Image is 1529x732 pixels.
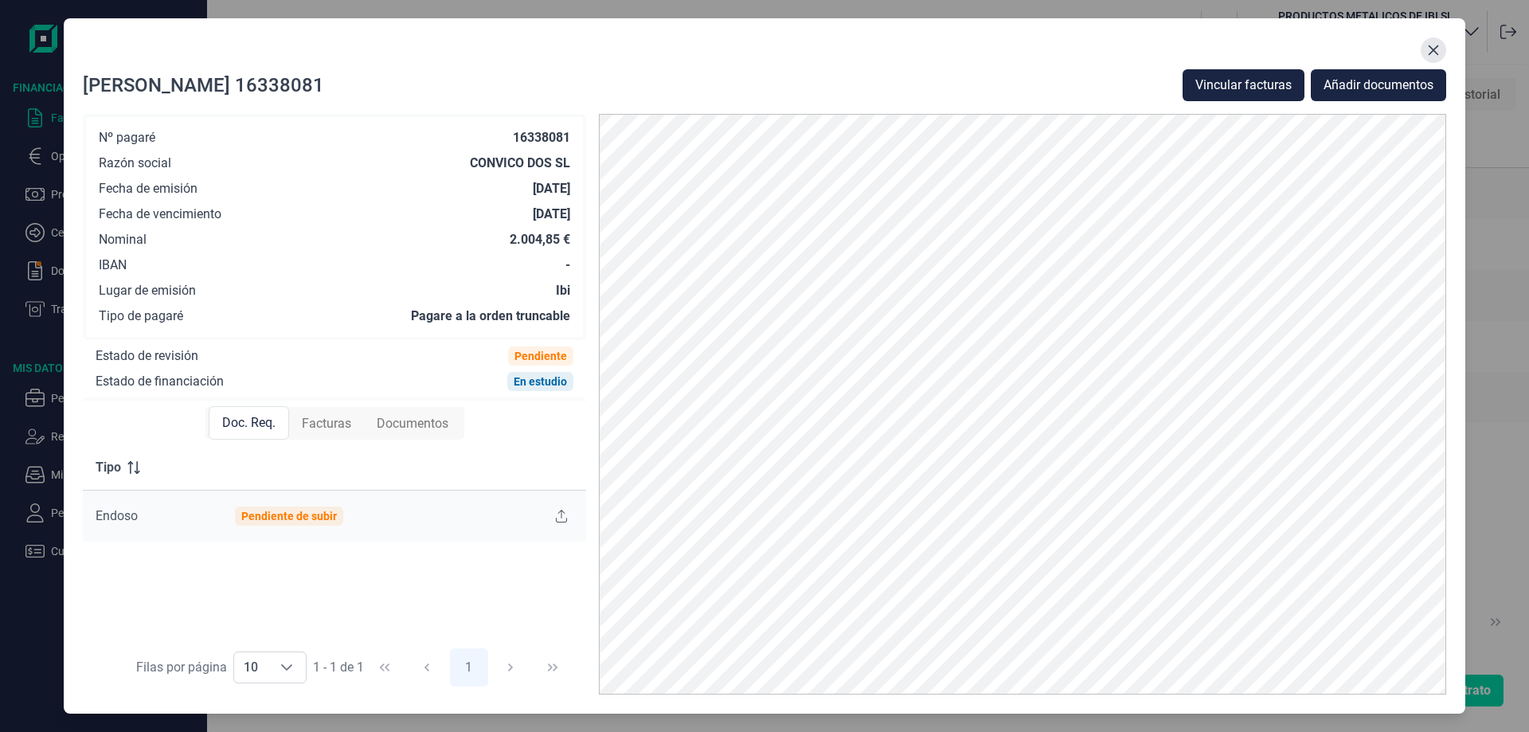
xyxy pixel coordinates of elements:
[99,283,196,299] div: Lugar de emisión
[1421,37,1446,63] button: Close
[377,414,448,433] span: Documentos
[534,648,572,687] button: Last Page
[99,308,183,324] div: Tipo de pagaré
[96,374,224,389] div: Estado de financiación
[268,652,306,683] div: Choose
[99,155,171,171] div: Razón social
[491,648,530,687] button: Next Page
[510,232,570,248] div: 2.004,85 €
[302,414,351,433] span: Facturas
[1183,69,1304,101] button: Vincular facturas
[1195,76,1292,95] span: Vincular facturas
[565,257,570,273] div: -
[99,232,147,248] div: Nominal
[1311,69,1446,101] button: Añadir documentos
[533,206,570,222] div: [DATE]
[136,658,227,677] div: Filas por página
[99,130,155,146] div: Nº pagaré
[513,130,570,146] div: 16338081
[450,648,488,687] button: Page 1
[96,458,121,477] span: Tipo
[96,348,198,364] div: Estado de revisión
[599,114,1446,695] img: PDF Viewer
[222,413,276,433] span: Doc. Req.
[556,283,570,299] div: Ibi
[289,408,364,440] div: Facturas
[1324,76,1433,95] span: Añadir documentos
[99,181,197,197] div: Fecha de emisión
[234,652,268,683] span: 10
[83,72,324,98] div: [PERSON_NAME] 16338081
[313,661,364,674] span: 1 - 1 de 1
[99,257,127,273] div: IBAN
[408,648,446,687] button: Previous Page
[241,510,337,523] div: Pendiente de subir
[514,350,567,362] div: Pendiente
[366,648,404,687] button: First Page
[96,508,138,523] span: Endoso
[209,406,289,440] div: Doc. Req.
[514,375,567,388] div: En estudio
[411,308,570,324] div: Pagare a la orden truncable
[470,155,570,171] div: CONVICO DOS SL
[99,206,221,222] div: Fecha de vencimiento
[364,408,461,440] div: Documentos
[533,181,570,197] div: [DATE]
